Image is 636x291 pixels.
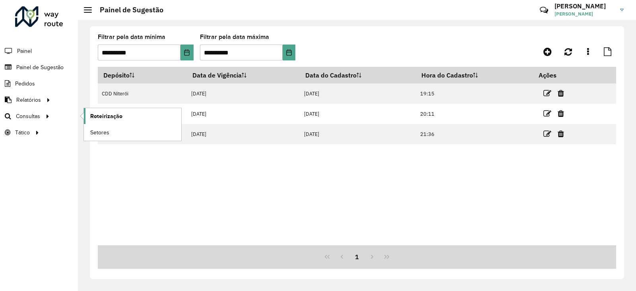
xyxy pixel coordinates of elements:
span: Setores [90,128,109,137]
td: 20:11 [416,104,533,124]
th: Data do Cadastro [300,67,416,83]
td: CDD Niterói [98,83,187,104]
td: [DATE] [187,104,300,124]
td: [DATE] [187,124,300,144]
span: Relatórios [16,96,41,104]
th: Depósito [98,67,187,83]
button: Choose Date [180,45,193,60]
th: Ações [533,67,581,83]
span: Painel [17,47,32,55]
label: Filtrar pela data mínima [98,32,165,42]
label: Filtrar pela data máxima [200,32,269,42]
span: [PERSON_NAME] [555,10,614,17]
a: Editar [543,128,551,139]
td: CDD Nova Friburgo [98,104,187,124]
span: Painel de Sugestão [16,63,64,72]
td: [DATE] [300,124,416,144]
a: Editar [543,108,551,119]
a: Excluir [558,128,564,139]
a: Setores [84,124,181,140]
th: Hora do Cadastro [416,67,533,83]
td: [DATE] [187,83,300,104]
a: Excluir [558,108,564,119]
td: [DATE] [300,104,416,124]
td: 21:36 [416,124,533,144]
button: Choose Date [283,45,295,60]
td: [DATE] [300,83,416,104]
button: 1 [349,249,365,264]
th: Data de Vigência [187,67,300,83]
td: 19:15 [416,83,533,104]
h3: [PERSON_NAME] [555,2,614,10]
a: Editar [543,88,551,99]
a: Contato Rápido [535,2,553,19]
a: Excluir [558,88,564,99]
h2: Painel de Sugestão [92,6,163,14]
span: Tático [15,128,30,137]
a: Roteirização [84,108,181,124]
span: Roteirização [90,112,122,120]
span: Consultas [16,112,40,120]
span: Pedidos [15,80,35,88]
